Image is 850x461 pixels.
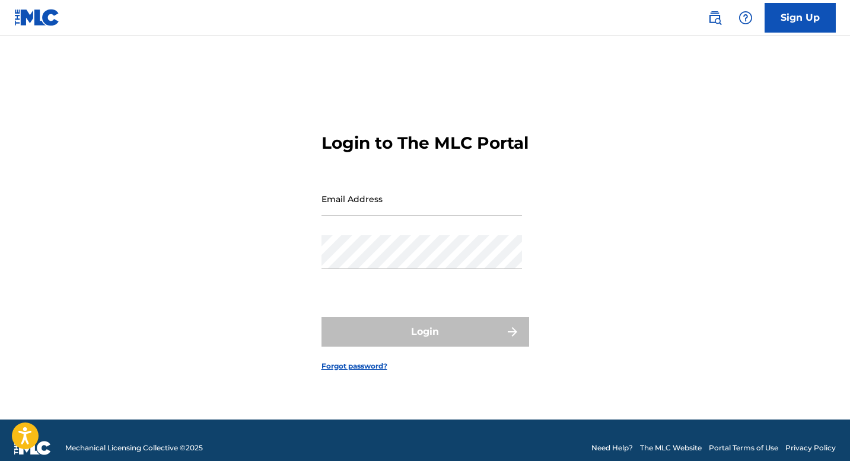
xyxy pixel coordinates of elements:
img: help [738,11,753,25]
a: Need Help? [591,443,633,453]
a: Sign Up [765,3,836,33]
a: Public Search [703,6,727,30]
h3: Login to The MLC Portal [321,133,529,153]
img: search [708,11,722,25]
a: Privacy Policy [785,443,836,453]
span: Mechanical Licensing Collective © 2025 [65,443,203,453]
img: logo [14,441,51,455]
a: Portal Terms of Use [709,443,778,453]
div: Help [734,6,757,30]
a: Forgot password? [321,361,387,372]
a: The MLC Website [640,443,702,453]
img: MLC Logo [14,9,60,26]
